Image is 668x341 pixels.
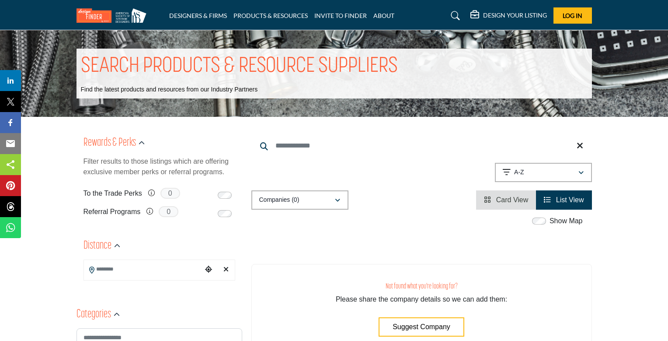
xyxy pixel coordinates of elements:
[483,11,547,19] h5: DESIGN YOUR LISTING
[83,186,142,201] label: To the Trade Perks
[514,168,524,177] p: A-Z
[470,11,547,21] div: DESIGN YOUR LISTING
[442,9,466,23] a: Search
[251,135,592,156] input: Search Keyword
[159,206,178,217] span: 0
[202,260,215,279] div: Choose your current location
[336,295,507,303] span: Please share the company details so we can add them:
[81,85,258,94] p: Find the latest products and resources from our Industry Partners
[553,7,592,24] button: Log In
[259,196,299,204] p: Companies (0)
[314,12,367,19] a: INVITE TO FINDER
[496,196,529,204] span: Card View
[218,192,232,199] input: Switch to To the Trade Perks
[233,12,308,19] a: PRODUCTS & RESOURCES
[218,210,232,217] input: Switch to Referral Programs
[83,204,141,219] label: Referral Programs
[83,135,136,151] h2: Rewards & Perks
[77,307,111,323] h2: Categories
[550,216,583,226] label: Show Map
[476,190,536,210] li: Card View
[83,156,235,177] p: Filter results to those listings which are offering exclusive member perks or referral programs.
[84,261,202,278] input: Search Location
[536,190,591,210] li: List View
[393,323,450,330] span: Suggest Company
[77,8,151,23] img: Site Logo
[495,163,592,182] button: A-Z
[563,12,582,19] span: Log In
[83,238,111,254] h2: Distance
[373,12,394,19] a: ABOUT
[81,53,398,80] h1: SEARCH PRODUCTS & RESOURCE SUPPLIERS
[484,196,528,204] a: View Card
[251,190,348,210] button: Companies (0)
[269,282,574,291] h3: Not found what you're looking for?
[160,188,180,199] span: 0
[544,196,584,204] a: View List
[169,12,227,19] a: DESIGNERS & FIRMS
[379,317,464,337] button: Suggest Company
[219,260,233,279] div: Clear search location
[556,196,584,204] span: List View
